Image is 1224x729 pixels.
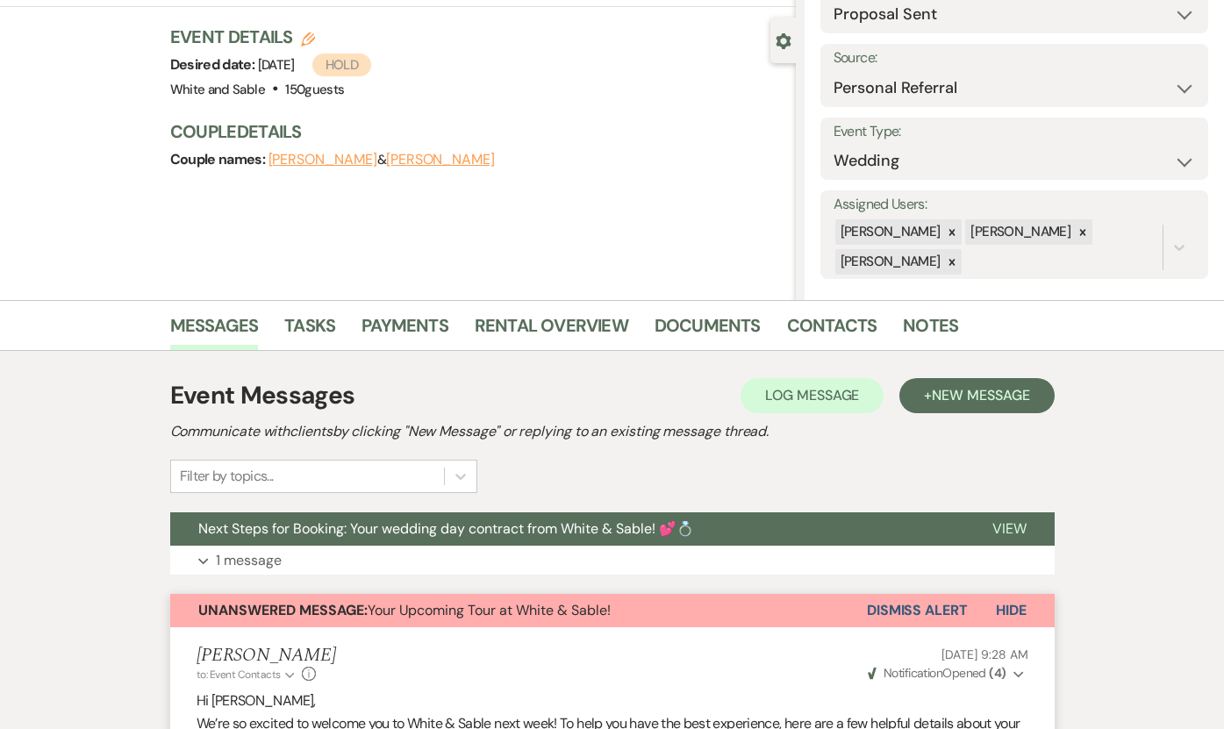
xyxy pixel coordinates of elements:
span: Couple names: [170,150,268,168]
span: 150 guests [285,81,344,98]
button: Dismiss Alert [867,594,968,627]
h3: Couple Details [170,119,778,144]
span: White and Sable [170,81,265,98]
div: [PERSON_NAME] [965,219,1073,245]
span: Opened [868,665,1006,681]
div: [PERSON_NAME] [835,249,943,275]
span: New Message [932,386,1029,404]
button: Close lead details [776,32,791,48]
span: Your Upcoming Tour at White & Sable! [198,601,611,619]
span: & [268,151,495,168]
button: Log Message [741,378,884,413]
span: Hold [312,54,371,76]
div: [PERSON_NAME] [835,219,943,245]
a: Documents [655,311,761,350]
button: +New Message [899,378,1054,413]
span: Notification [884,665,942,681]
h3: Event Details [170,25,372,49]
button: to: Event Contacts [197,667,297,683]
p: 1 message [216,549,282,572]
strong: ( 4 ) [989,665,1006,681]
label: Event Type: [834,119,1195,145]
h1: Event Messages [170,377,355,414]
button: [PERSON_NAME] [268,153,377,167]
a: Rental Overview [475,311,628,350]
div: Filter by topics... [180,466,274,487]
button: View [964,512,1055,546]
span: Desired date: [170,55,258,74]
a: Tasks [284,311,335,350]
button: Next Steps for Booking: Your wedding day contract from White & Sable! 💕💍 [170,512,964,546]
button: NotificationOpened (4) [865,664,1028,683]
h5: [PERSON_NAME] [197,645,336,667]
span: to: Event Contacts [197,668,281,682]
span: View [992,519,1027,538]
p: Hi [PERSON_NAME], [197,690,1028,712]
a: Messages [170,311,259,350]
button: Hide [968,594,1055,627]
label: Assigned Users: [834,192,1195,218]
button: [PERSON_NAME] [386,153,495,167]
span: [DATE] [258,56,372,74]
span: Hide [996,601,1027,619]
a: Contacts [787,311,877,350]
button: 1 message [170,546,1055,575]
strong: Unanswered Message: [198,601,368,619]
span: [DATE] 9:28 AM [941,647,1027,662]
button: Unanswered Message:Your Upcoming Tour at White & Sable! [170,594,867,627]
span: Log Message [765,386,859,404]
h2: Communicate with clients by clicking "New Message" or replying to an existing message thread. [170,421,1055,442]
a: Notes [903,311,958,350]
a: Payments [361,311,448,350]
span: Next Steps for Booking: Your wedding day contract from White & Sable! 💕💍 [198,519,694,538]
label: Source: [834,46,1195,71]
